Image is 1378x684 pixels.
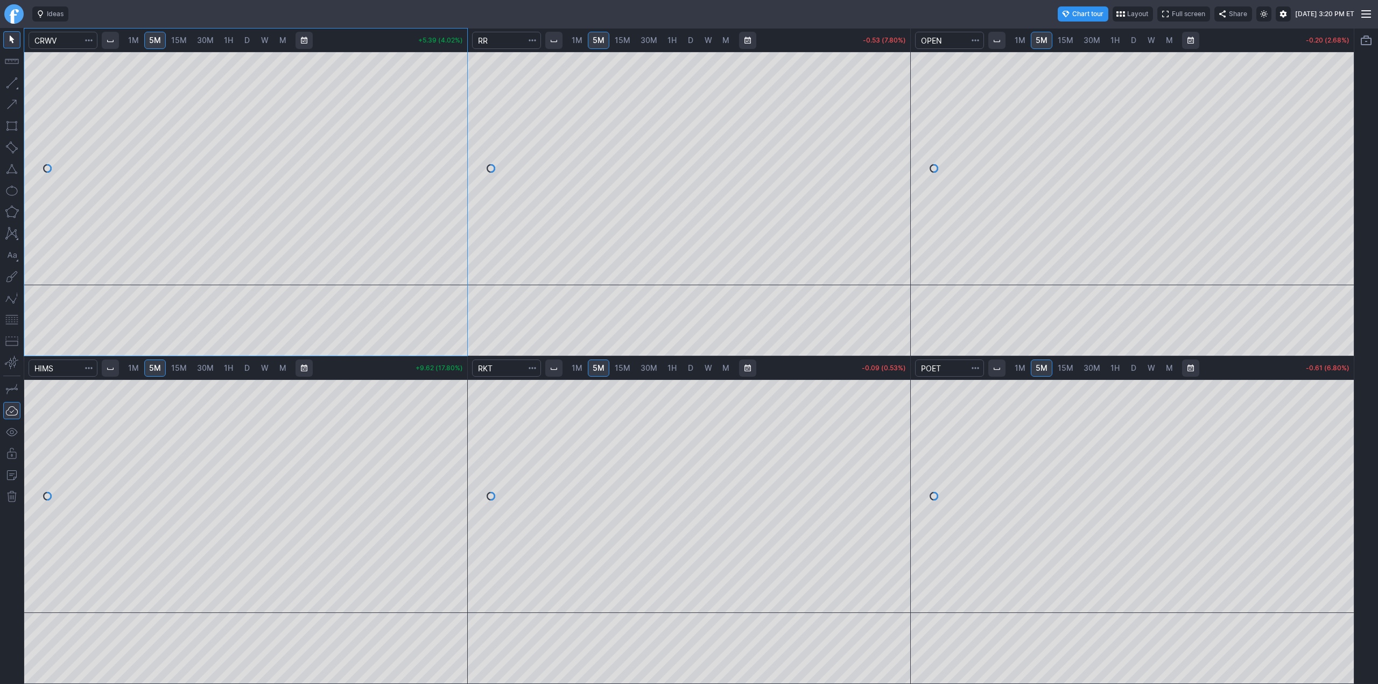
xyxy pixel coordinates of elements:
[1182,32,1199,49] button: Range
[1161,359,1178,377] a: M
[1079,359,1105,377] a: 30M
[3,203,20,221] button: Polygon
[567,359,587,377] a: 1M
[1276,6,1291,22] button: Settings
[588,359,609,377] a: 5M
[3,402,20,419] button: Drawings Autosave: On
[1143,32,1160,49] a: W
[3,74,20,91] button: Line
[81,32,96,49] button: Search
[1106,32,1124,49] a: 1H
[1127,9,1148,19] span: Layout
[256,359,273,377] a: W
[472,359,541,377] input: Search
[3,53,20,70] button: Measure
[261,36,269,45] span: W
[610,359,635,377] a: 15M
[166,359,192,377] a: 15M
[1306,365,1349,371] p: -0.61 (6.80%)
[572,36,582,45] span: 1M
[1131,36,1136,45] span: D
[1036,363,1047,372] span: 5M
[192,359,219,377] a: 30M
[296,32,313,49] button: Range
[863,37,906,44] p: -0.53 (7.80%)
[197,36,214,45] span: 30M
[968,32,983,49] button: Search
[3,225,20,242] button: XABCD
[718,32,735,49] a: M
[915,32,984,49] input: Search
[29,32,97,49] input: Search
[244,36,250,45] span: D
[1031,32,1052,49] a: 5M
[1084,363,1100,372] span: 30M
[1072,9,1103,19] span: Chart tour
[3,246,20,264] button: Text
[3,139,20,156] button: Rotated rectangle
[688,36,693,45] span: D
[1148,36,1155,45] span: W
[32,6,68,22] button: Ideas
[1214,6,1252,22] button: Share
[1058,363,1073,372] span: 15M
[3,380,20,398] button: Drawing mode: Single
[1143,359,1160,377] a: W
[274,32,291,49] a: M
[705,363,712,372] span: W
[47,9,64,19] span: Ideas
[682,359,699,377] a: D
[3,424,20,441] button: Hide drawings
[700,32,717,49] a: W
[1110,36,1120,45] span: 1H
[29,359,97,377] input: Search
[1166,363,1173,372] span: M
[3,182,20,199] button: Ellipse
[3,311,20,328] button: Fibonacci retracements
[525,32,540,49] button: Search
[700,359,717,377] a: W
[722,36,729,45] span: M
[593,36,604,45] span: 5M
[663,359,681,377] a: 1H
[739,359,756,377] button: Range
[525,359,540,377] button: Search
[667,36,677,45] span: 1H
[3,160,20,178] button: Triangle
[739,32,756,49] button: Range
[3,354,20,371] button: Anchored VWAP
[1031,359,1052,377] a: 5M
[128,36,139,45] span: 1M
[545,359,563,377] button: Interval
[472,32,541,49] input: Search
[192,32,219,49] a: 30M
[988,359,1006,377] button: Interval
[636,32,662,49] a: 30M
[688,363,693,372] span: D
[1166,36,1173,45] span: M
[1106,359,1124,377] a: 1H
[1113,6,1153,22] button: Layout
[1131,363,1136,372] span: D
[641,363,657,372] span: 30M
[3,445,20,462] button: Lock drawings
[572,363,582,372] span: 1M
[238,32,256,49] a: D
[256,32,273,49] a: W
[722,363,729,372] span: M
[1157,6,1210,22] button: Full screen
[166,32,192,49] a: 15M
[149,36,161,45] span: 5M
[1015,36,1025,45] span: 1M
[171,363,187,372] span: 15M
[4,4,24,24] a: Finviz.com
[1256,6,1271,22] button: Toggle light mode
[1295,9,1354,19] span: [DATE] 3:20 PM ET
[219,359,238,377] a: 1H
[3,268,20,285] button: Brush
[279,36,286,45] span: M
[705,36,712,45] span: W
[224,36,233,45] span: 1H
[279,363,286,372] span: M
[615,363,630,372] span: 15M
